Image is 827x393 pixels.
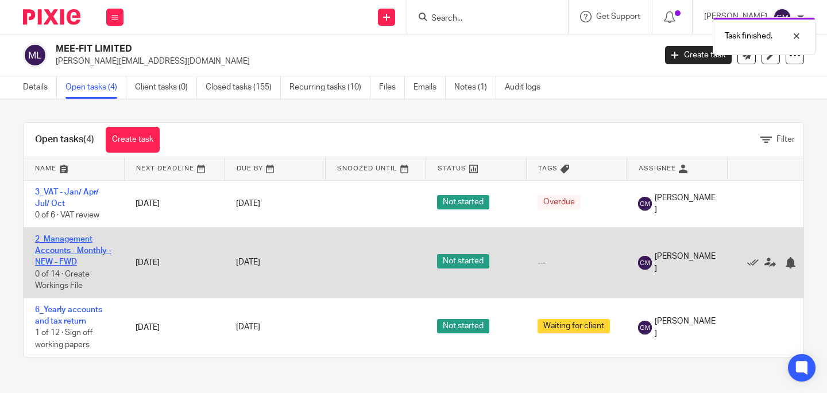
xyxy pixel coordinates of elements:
a: Details [23,76,57,99]
span: Not started [437,254,489,269]
span: [PERSON_NAME] [655,316,716,339]
td: [DATE] [124,298,225,356]
span: Overdue [538,195,581,209]
a: 3_VAT - Jan/ Apr/ Jul/ Oct [35,188,99,208]
img: Pixie [23,9,80,25]
span: [DATE] [236,259,260,267]
span: 1 of 12 · Sign off working papers [35,329,92,349]
div: --- [538,257,615,269]
a: Mark as done [747,257,764,269]
span: [PERSON_NAME] [655,192,716,216]
a: Create task [665,46,732,64]
span: [PERSON_NAME] [655,251,716,274]
p: Task finished. [725,30,772,42]
a: 6_Yearly accounts and tax return [35,306,102,325]
span: [DATE] [236,324,260,332]
td: [DATE] [124,227,225,298]
img: svg%3E [638,321,652,334]
a: Audit logs [505,76,549,99]
span: Snoozed Until [337,165,397,172]
a: Recurring tasks (10) [289,76,370,99]
h2: MEE-FIT LIMITED [56,43,530,55]
img: svg%3E [773,8,791,26]
span: Tags [538,165,558,172]
span: 0 of 6 · VAT review [35,211,99,219]
span: Filter [776,135,795,143]
a: Emails [413,76,446,99]
img: svg%3E [638,197,652,211]
span: [DATE] [236,200,260,208]
a: 2_Management Accounts - Monthly - NEW - FWD [35,235,111,267]
span: Waiting for client [538,319,610,333]
img: svg%3E [638,256,652,270]
td: [DATE] [124,180,225,227]
a: Notes (1) [454,76,496,99]
img: svg%3E [23,43,47,67]
a: Create task [106,127,160,153]
a: Open tasks (4) [65,76,126,99]
span: (4) [83,135,94,144]
span: Status [438,165,466,172]
span: Not started [437,195,489,209]
h1: Open tasks [35,134,94,146]
a: Closed tasks (155) [206,76,281,99]
span: 0 of 14 · Create Workings File [35,270,90,290]
a: Files [379,76,405,99]
a: Client tasks (0) [135,76,197,99]
span: Not started [437,319,489,333]
p: [PERSON_NAME][EMAIL_ADDRESS][DOMAIN_NAME] [56,56,648,67]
